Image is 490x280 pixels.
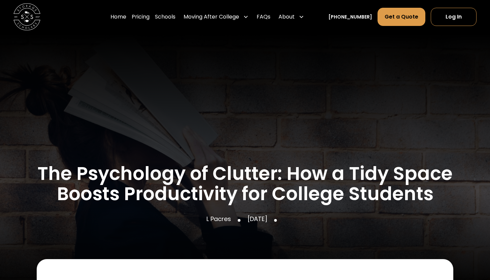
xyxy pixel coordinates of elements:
a: FAQs [257,7,270,26]
a: Schools [155,7,175,26]
div: About [276,7,307,26]
a: Pricing [132,7,150,26]
a: Home [110,7,126,26]
div: About [279,13,295,21]
div: Moving After College [181,7,251,26]
a: [PHONE_NUMBER] [328,13,372,21]
p: L Pacres [206,214,231,223]
a: Get a Quote [378,8,425,26]
p: [DATE] [248,214,267,223]
h1: The Psychology of Clutter: How a Tidy Space Boosts Productivity for College Students [13,163,477,204]
a: home [13,3,40,30]
div: Moving After College [184,13,239,21]
img: Storage Scholars main logo [13,3,40,30]
a: Log In [431,8,477,26]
